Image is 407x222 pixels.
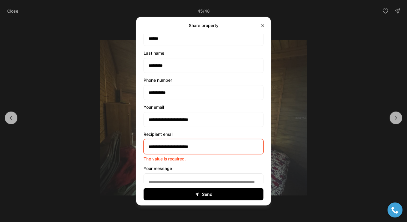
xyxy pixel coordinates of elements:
[144,188,263,200] button: Send
[144,50,263,55] label: Last name
[257,19,269,31] button: Close
[144,156,263,161] span: The value is required.
[189,23,218,28] p: Share property
[144,78,263,82] label: Phone number
[144,105,263,109] label: Your email
[144,132,263,136] label: Recipient email
[144,166,263,171] label: Your message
